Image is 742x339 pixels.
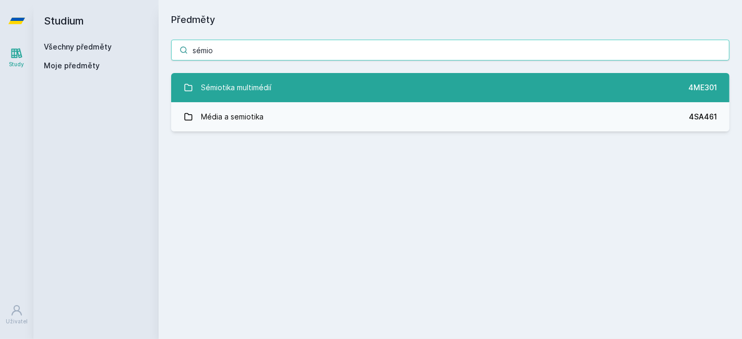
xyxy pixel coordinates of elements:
div: Uživatel [6,318,28,325]
a: Média a semiotika 4SA461 [171,102,729,131]
a: Všechny předměty [44,42,112,51]
div: Média a semiotika [201,106,264,127]
span: Moje předměty [44,60,100,71]
a: Sémiotika multimédií 4ME301 [171,73,729,102]
div: 4ME301 [688,82,717,93]
div: 4SA461 [689,112,717,122]
a: Study [2,42,31,74]
div: Sémiotika multimédií [201,77,272,98]
a: Uživatel [2,299,31,331]
div: Study [9,60,25,68]
h1: Předměty [171,13,729,27]
input: Název nebo ident předmětu… [171,40,729,60]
